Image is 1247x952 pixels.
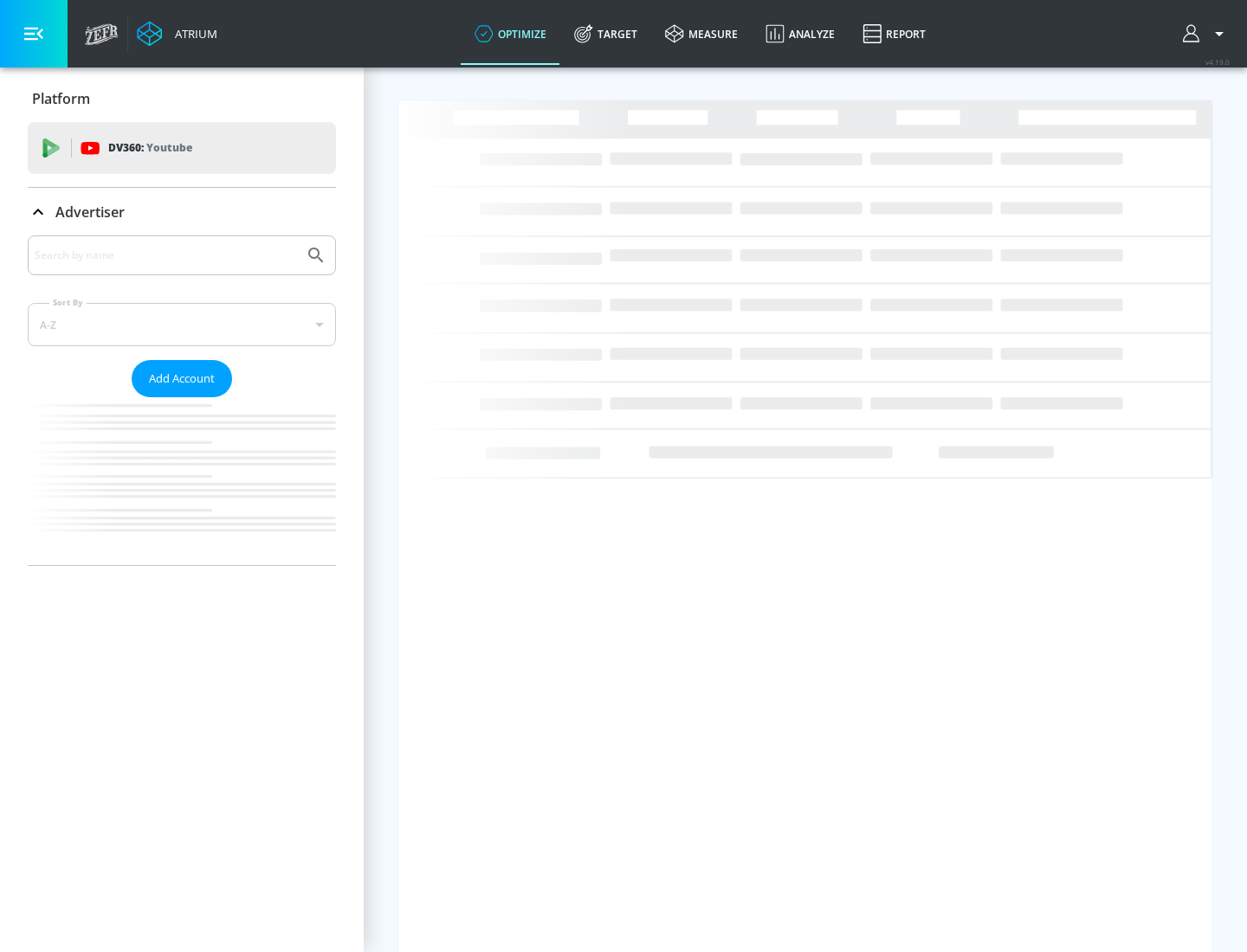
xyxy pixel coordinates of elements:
a: measure [651,3,752,65]
label: Sort By [49,297,87,308]
nav: list of Advertiser [28,397,336,565]
p: Youtube [146,138,192,157]
span: Add Account [149,369,215,389]
p: Advertiser [55,203,125,222]
div: Advertiser [28,235,336,565]
div: Advertiser [28,188,336,236]
a: Analyze [752,3,849,65]
button: Add Account [132,360,232,397]
div: Platform [28,74,336,123]
div: A-Z [28,303,336,346]
div: Atrium [168,26,217,42]
span: v 4.19.0 [1205,57,1230,67]
p: Platform [32,89,90,108]
a: Report [849,3,940,65]
p: DV360: [108,138,192,158]
a: Atrium [137,21,217,47]
a: Target [560,3,651,65]
a: optimize [461,3,560,65]
div: DV360: Youtube [28,122,336,174]
input: Search by name [35,244,297,267]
